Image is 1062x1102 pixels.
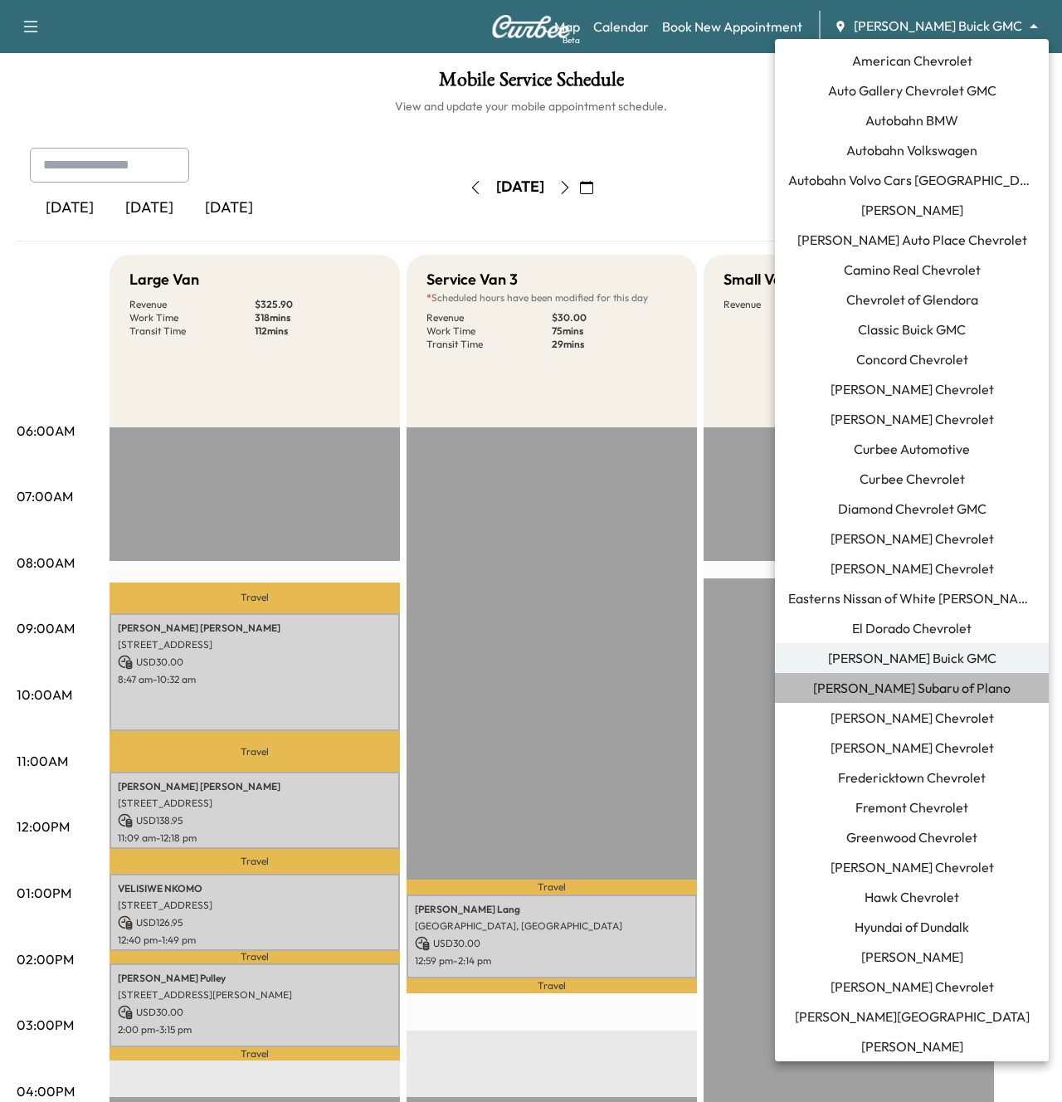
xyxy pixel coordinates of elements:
[831,529,994,549] span: [PERSON_NAME] Chevrolet
[846,290,978,310] span: Chevrolet of Glendora
[854,439,970,459] span: Curbee Automotive
[831,409,994,429] span: [PERSON_NAME] Chevrolet
[856,349,968,369] span: Concord Chevrolet
[852,618,972,638] span: El Dorado Chevrolet
[788,588,1035,608] span: Easterns Nissan of White [PERSON_NAME]
[831,738,994,758] span: [PERSON_NAME] Chevrolet
[865,110,958,130] span: Autobahn BMW
[861,200,963,220] span: [PERSON_NAME]
[852,51,972,71] span: American Chevrolet
[828,80,996,100] span: Auto Gallery Chevrolet GMC
[844,260,981,280] span: Camino Real Chevrolet
[797,230,1027,250] span: [PERSON_NAME] Auto Place Chevrolet
[858,319,966,339] span: Classic Buick GMC
[831,558,994,578] span: [PERSON_NAME] Chevrolet
[838,768,986,787] span: Fredericktown Chevrolet
[846,140,977,160] span: Autobahn Volkswagen
[865,887,959,907] span: Hawk Chevrolet
[831,708,994,728] span: [PERSON_NAME] Chevrolet
[828,648,996,668] span: [PERSON_NAME] Buick GMC
[831,379,994,399] span: [PERSON_NAME] Chevrolet
[855,797,968,817] span: Fremont Chevrolet
[813,678,1011,698] span: [PERSON_NAME] Subaru of Plano
[861,947,963,967] span: [PERSON_NAME]
[831,857,994,877] span: [PERSON_NAME] Chevrolet
[831,977,994,997] span: [PERSON_NAME] Chevrolet
[860,469,965,489] span: Curbee Chevrolet
[855,917,969,937] span: Hyundai of Dundalk
[846,827,977,847] span: Greenwood Chevrolet
[795,1007,1030,1026] span: [PERSON_NAME][GEOGRAPHIC_DATA]
[838,499,986,519] span: Diamond Chevrolet GMC
[861,1036,963,1056] span: [PERSON_NAME]
[788,170,1035,190] span: Autobahn Volvo Cars [GEOGRAPHIC_DATA]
